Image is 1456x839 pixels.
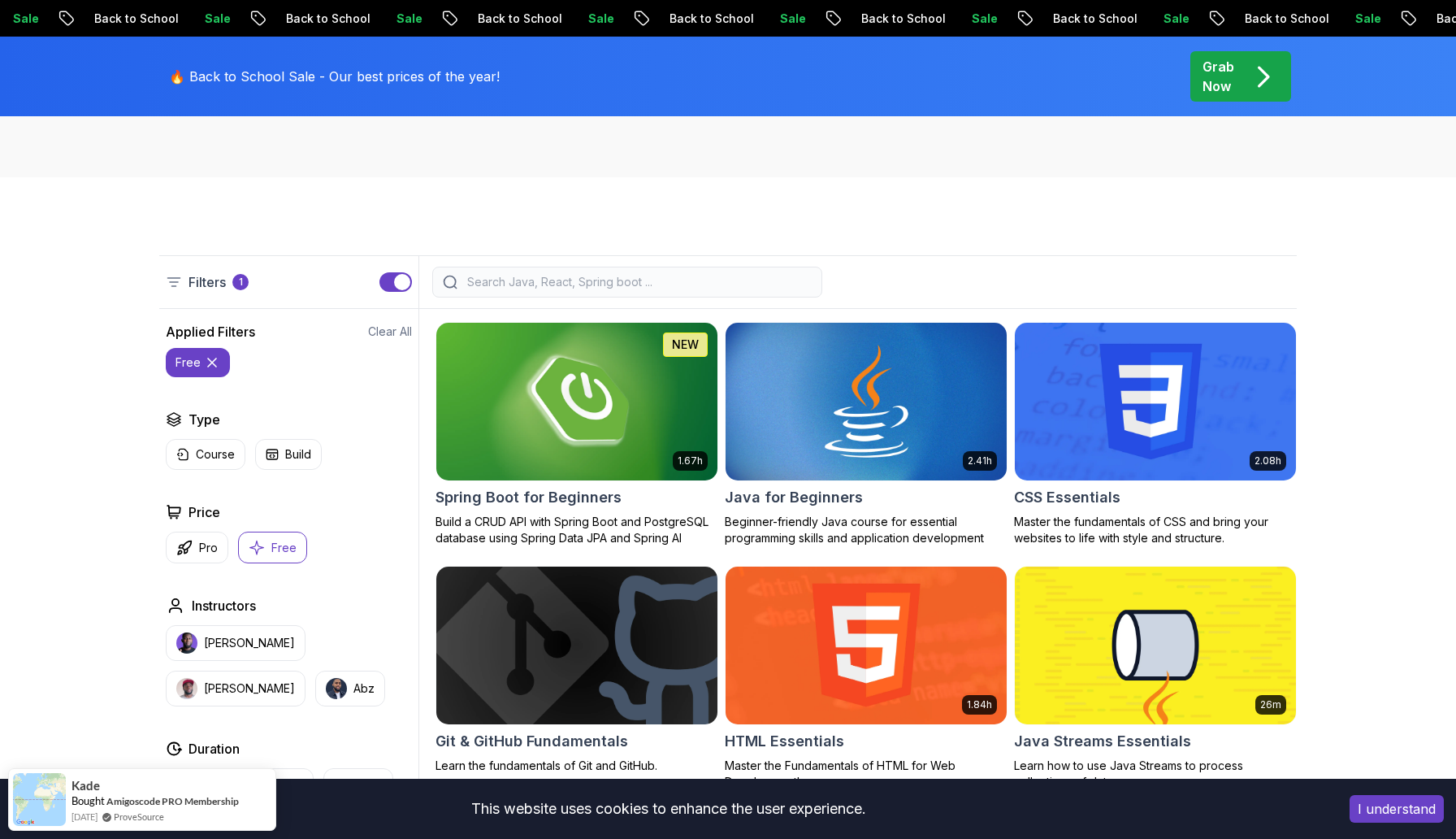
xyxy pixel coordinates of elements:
p: NEW [672,337,699,353]
a: Spring Boot for Beginners card1.67hNEWSpring Boot for BeginnersBuild a CRUD API with Spring Boot ... [435,322,718,546]
button: instructor img[PERSON_NAME] [166,625,305,661]
button: instructor imgAbz [315,671,385,706]
img: HTML Essentials card [726,567,1007,724]
p: Course [196,446,235,463]
a: Git & GitHub Fundamentals cardGit & GitHub FundamentalsLearn the fundamentals of Git and GitHub. [435,566,718,774]
a: CSS Essentials card2.08hCSS EssentialsMaster the fundamentals of CSS and bring your websites to l... [1014,322,1297,546]
img: Java Streams Essentials card [1015,567,1296,724]
p: free [175,354,201,371]
h2: Java for Beginners [725,486,863,509]
button: Course [166,439,245,470]
h2: Type [188,410,220,429]
a: Java for Beginners card2.41hJava for BeginnersBeginner-friendly Java course for essential program... [725,322,1007,546]
p: 1-3 Hours [253,776,303,792]
h2: Spring Boot for Beginners [435,486,622,509]
span: Bought [71,794,105,807]
button: Clear All [368,324,412,340]
img: Java for Beginners card [726,323,1007,480]
p: Back to School [762,11,873,27]
a: ProveSource [114,810,164,824]
p: Pro [199,540,218,556]
p: Sale [106,11,158,27]
h2: Duration [188,739,240,759]
img: Spring Boot for Beginners card [436,323,717,480]
p: Build a CRUD API with Spring Boot and PostgreSQL database using Spring Data JPA and Spring AI [435,514,718,546]
img: instructor img [176,678,197,699]
button: Build [255,439,322,470]
p: Sale [1256,11,1308,27]
p: 1.67h [678,454,703,467]
p: Sale [681,11,733,27]
img: CSS Essentials card [1015,323,1296,480]
img: instructor img [326,678,347,699]
button: Pro [166,532,228,563]
p: Beginner-friendly Java course for essential programming skills and application development [725,514,1007,546]
button: Accept cookies [1350,795,1444,823]
p: Back to School [570,11,681,27]
p: Filters [188,272,226,292]
p: 1 [239,276,243,289]
p: Sale [1064,11,1116,27]
p: Master the Fundamentals of HTML for Web Development! [725,758,1007,790]
p: Back to School [1146,11,1256,27]
p: Free [271,540,297,556]
h2: Git & GitHub Fundamentals [435,730,628,753]
p: Build [285,446,311,463]
p: Abz [353,680,375,697]
button: Free [238,532,307,563]
button: instructor img[PERSON_NAME] [166,671,305,706]
button: free [166,348,230,377]
input: Search Java, React, Spring boot ... [464,274,812,290]
h2: Java Streams Essentials [1014,730,1191,753]
span: Kade [71,779,100,793]
p: 2.08h [1254,454,1281,467]
p: Back to School [954,11,1064,27]
p: [PERSON_NAME] [204,635,295,651]
p: Sale [873,11,925,27]
img: Git & GitHub Fundamentals card [436,567,717,724]
h2: Instructors [192,596,256,615]
h2: CSS Essentials [1014,486,1120,509]
a: Java Streams Essentials card26mJava Streams EssentialsLearn how to use Java Streams to process co... [1014,566,1297,790]
p: Learn the fundamentals of Git and GitHub. [435,758,718,774]
p: Master the fundamentals of CSS and bring your websites to life with style and structure. [1014,514,1297,546]
p: Back to School [1337,11,1448,27]
p: Back to School [187,11,297,27]
div: This website uses cookies to enhance the user experience. [12,791,1325,827]
p: [PERSON_NAME] [204,680,295,697]
p: 🔥 Back to School Sale - Our best prices of the year! [169,67,500,86]
span: [DATE] [71,810,97,824]
h2: Price [188,502,220,522]
p: 26m [1260,698,1281,711]
img: instructor img [176,633,197,654]
p: Sale [297,11,349,27]
p: Sale [489,11,541,27]
button: 1-3 Hours [242,768,314,799]
p: 1.84h [967,698,992,711]
p: Grab Now [1202,57,1234,96]
a: Amigoscode PRO Membership [106,795,239,807]
p: Learn how to use Java Streams to process collections of data. [1014,758,1297,790]
p: Back to School [379,11,489,27]
button: +3 Hours [323,768,393,799]
h2: HTML Essentials [725,730,844,753]
h2: Applied Filters [166,322,255,341]
img: provesource social proof notification image [13,773,66,826]
p: +3 Hours [334,776,383,792]
p: 2.41h [968,454,992,467]
a: HTML Essentials card1.84hHTML EssentialsMaster the Fundamentals of HTML for Web Development! [725,566,1007,790]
